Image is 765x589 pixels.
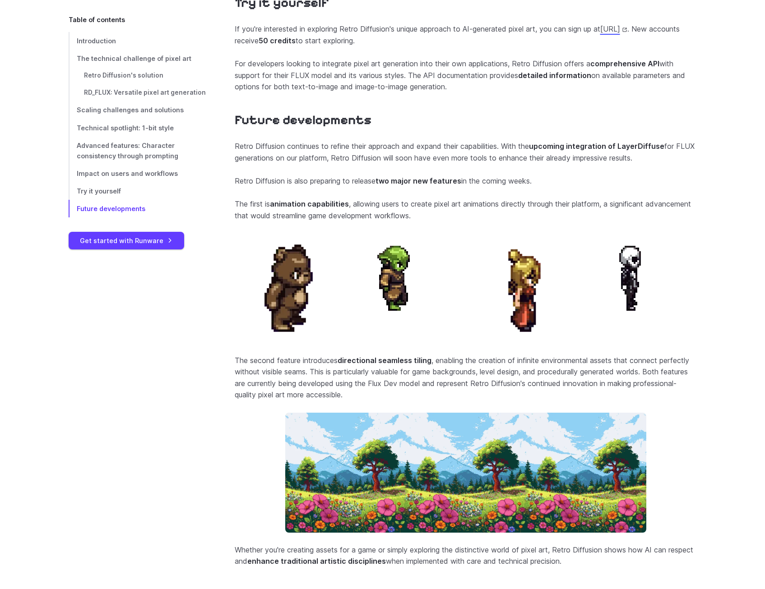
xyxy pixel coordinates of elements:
[69,14,125,25] span: Table of contents
[77,55,191,62] span: The technical challenge of pixel art
[69,32,206,50] a: Introduction
[69,67,206,84] a: Retro Diffusion's solution
[235,141,697,164] p: Retro Diffusion continues to refine their approach and expand their capabilities. With the for FL...
[84,72,163,79] span: Retro Diffusion's solution
[235,355,697,401] p: The second feature introduces , enabling the creation of infinite environmental assets that conne...
[77,37,116,45] span: Introduction
[84,89,206,96] span: RD_FLUX: Versatile pixel art generation
[235,112,371,128] a: Future developments
[235,233,345,343] img: a pixel art animated walking bear character, with a simple and chubby design
[69,119,206,137] a: Technical spotlight: 1-bit style
[259,36,296,45] strong: 50 credits
[77,106,184,114] span: Scaling challenges and solutions
[600,24,627,33] a: [URL]
[235,58,697,93] p: For developers looking to integrate pixel art generation into their own applications, Retro Diffu...
[285,413,646,533] img: a beautiful pixel art meadow filled with colorful wildflowers, trees, and mountains under a clear...
[77,205,145,212] span: Future developments
[69,232,184,249] a: Get started with Runware
[235,544,697,567] p: Whether you're creating assets for a game or simply exploring the distinctive world of pixel art,...
[338,356,431,365] strong: directional seamless tiling
[69,50,206,67] a: The technical challenge of pixel art
[77,187,121,195] span: Try it yourself
[77,124,174,132] span: Technical spotlight: 1-bit style
[235,23,697,46] p: If you're interested in exploring Retro Diffusion's unique approach to AI-generated pixel art, yo...
[469,233,580,343] img: a pixel art animated character of a regal figure with long blond hair and a red outfit, walking
[69,182,206,200] a: Try it yourself
[270,199,349,208] strong: animation capabilities
[587,233,673,320] img: a pixel art animated character with a round, white head and a suit, walking with a mysterious aura
[247,557,386,566] strong: enhance traditional artistic disciplines
[69,137,206,165] a: Advanced features: Character consistency through prompting
[235,175,697,187] p: Retro Diffusion is also preparing to release in the coming weeks.
[69,84,206,101] a: RD_FLUX: Versatile pixel art generation
[69,101,206,119] a: Scaling challenges and solutions
[69,200,206,217] a: Future developments
[77,170,178,177] span: Impact on users and workflows
[352,233,439,320] img: a pixel art animated character resembling a small green alien with pointed ears, wearing a robe
[235,198,697,221] p: The first is , allowing users to create pixel art animations directly through their platform, a s...
[518,71,591,80] strong: detailed information
[77,142,178,160] span: Advanced features: Character consistency through prompting
[590,59,659,68] strong: comprehensive API
[529,142,664,151] strong: upcoming integration of LayerDiffuse
[69,165,206,182] a: Impact on users and workflows
[376,176,461,185] strong: two major new features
